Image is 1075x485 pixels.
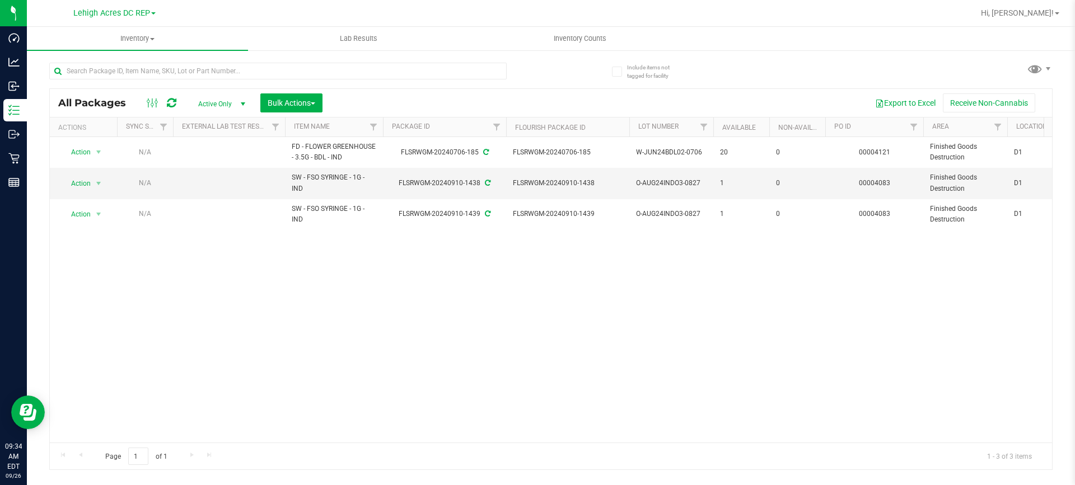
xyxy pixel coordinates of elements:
[392,123,430,130] a: Package ID
[155,117,173,136] a: Filter
[513,147,623,158] span: FLSRWGM-20240706-185
[364,117,383,136] a: Filter
[720,147,763,158] span: 20
[381,178,508,189] div: FLSRWGM-20240910-1438
[905,117,923,136] a: Filter
[96,448,176,465] span: Page of 1
[482,148,489,156] span: Sync from Compliance System
[292,204,376,225] span: SW - FSO SYRINGE - 1G - IND
[981,8,1054,17] span: Hi, [PERSON_NAME]!
[139,179,151,187] span: N/A
[943,93,1035,112] button: Receive Non-Cannabis
[8,56,20,68] inline-svg: Analytics
[1016,123,1048,130] a: Location
[182,123,270,130] a: External Lab Test Result
[8,32,20,44] inline-svg: Dashboard
[695,117,713,136] a: Filter
[139,148,151,156] span: N/A
[483,179,490,187] span: Sync from Compliance System
[248,27,469,50] a: Lab Results
[868,93,943,112] button: Export to Excel
[325,34,392,44] span: Lab Results
[292,172,376,194] span: SW - FSO SYRINGE - 1G - IND
[49,63,507,79] input: Search Package ID, Item Name, SKU, Lot or Part Number...
[627,63,683,80] span: Include items not tagged for facility
[73,8,150,18] span: Lehigh Acres DC REP
[5,472,22,480] p: 09/26
[8,105,20,116] inline-svg: Inventory
[92,176,106,191] span: select
[8,177,20,188] inline-svg: Reports
[267,117,285,136] a: Filter
[268,98,315,107] span: Bulk Actions
[513,178,623,189] span: FLSRWGM-20240910-1438
[8,129,20,140] inline-svg: Outbound
[539,34,621,44] span: Inventory Counts
[61,206,91,222] span: Action
[636,147,707,158] span: W-JUN24BDL02-0706
[636,178,707,189] span: O-AUG24INDO3-0827
[27,34,248,44] span: Inventory
[381,147,508,158] div: FLSRWGM-20240706-185
[92,206,106,222] span: select
[515,124,586,131] a: Flourish Package ID
[58,97,137,109] span: All Packages
[859,210,890,218] a: 00004083
[930,142,1001,163] span: Finished Goods Destruction
[8,153,20,164] inline-svg: Retail
[61,144,91,160] span: Action
[139,210,151,218] span: N/A
[513,209,623,219] span: FLSRWGM-20240910-1439
[930,204,1001,225] span: Finished Goods Destruction
[859,148,890,156] a: 00004121
[483,210,490,218] span: Sync from Compliance System
[488,117,506,136] a: Filter
[978,448,1041,464] span: 1 - 3 of 3 items
[638,123,679,130] a: Lot Number
[776,209,819,219] span: 0
[8,81,20,92] inline-svg: Inbound
[61,176,91,191] span: Action
[720,178,763,189] span: 1
[294,123,330,130] a: Item Name
[469,27,690,50] a: Inventory Counts
[859,179,890,187] a: 00004083
[292,142,376,163] span: FD - FLOWER GREENHOUSE - 3.5G - BDL - IND
[930,172,1001,194] span: Finished Goods Destruction
[92,144,106,160] span: select
[722,124,756,131] a: Available
[126,123,169,130] a: Sync Status
[381,209,508,219] div: FLSRWGM-20240910-1439
[776,178,819,189] span: 0
[27,27,248,50] a: Inventory
[58,124,113,131] div: Actions
[11,395,45,429] iframe: Resource center
[128,448,148,465] input: 1
[932,123,949,130] a: Area
[720,209,763,219] span: 1
[5,441,22,472] p: 09:34 AM EDT
[776,147,819,158] span: 0
[636,209,707,219] span: O-AUG24INDO3-0827
[778,124,828,131] a: Non-Available
[834,123,851,130] a: PO ID
[989,117,1007,136] a: Filter
[260,93,322,112] button: Bulk Actions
